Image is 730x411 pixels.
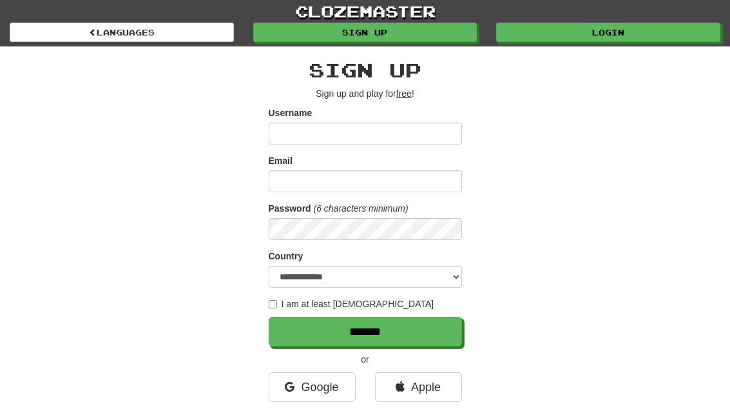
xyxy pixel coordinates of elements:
[396,88,412,99] u: free
[269,297,434,310] label: I am at least [DEMOGRAPHIC_DATA]
[10,23,234,42] a: Languages
[314,203,408,214] em: (6 characters minimum)
[269,250,303,263] label: Country
[269,59,462,81] h2: Sign up
[269,353,462,366] p: or
[269,300,277,308] input: I am at least [DEMOGRAPHIC_DATA]
[269,87,462,100] p: Sign up and play for !
[253,23,477,42] a: Sign up
[269,202,311,215] label: Password
[269,154,293,167] label: Email
[375,372,462,402] a: Apple
[269,372,356,402] a: Google
[269,106,312,119] label: Username
[496,23,720,42] a: Login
